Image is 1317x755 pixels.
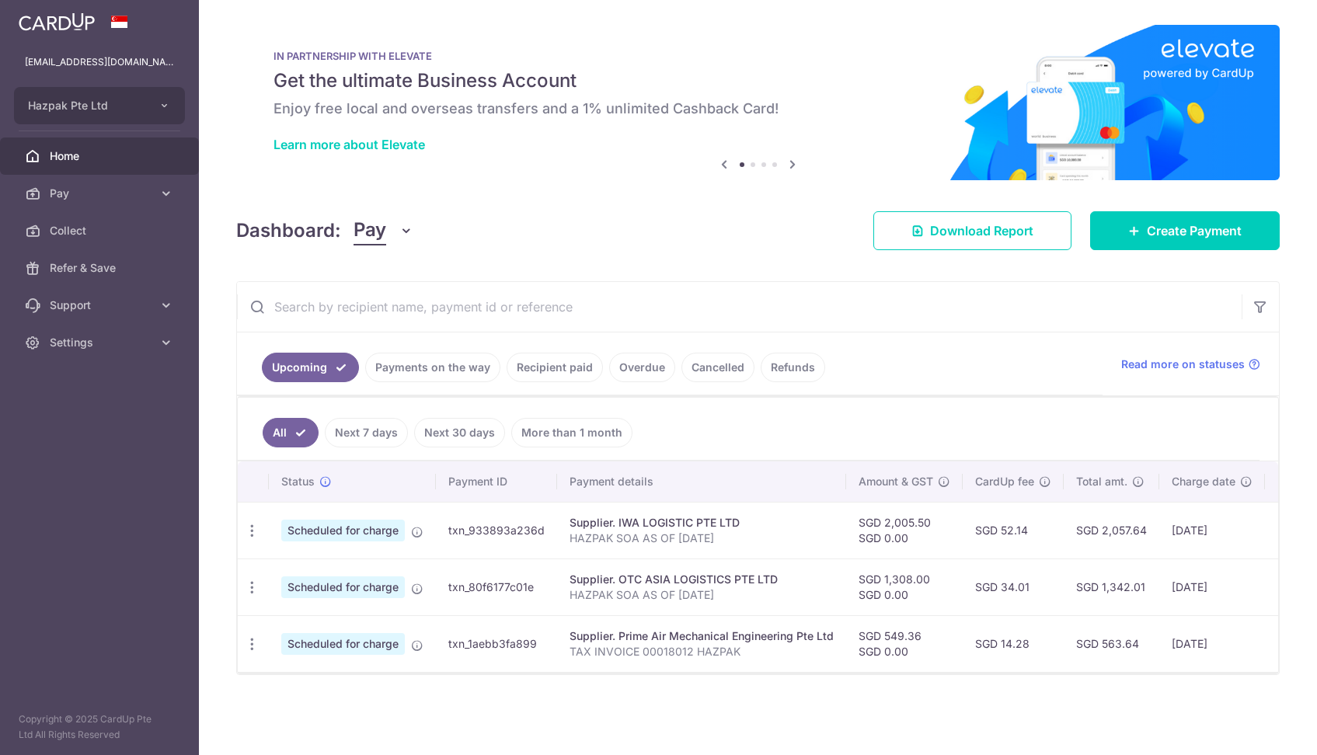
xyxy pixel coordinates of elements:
[930,221,1033,240] span: Download Report
[236,217,341,245] h4: Dashboard:
[274,99,1242,118] h6: Enjoy free local and overseas transfers and a 1% unlimited Cashback Card!
[963,502,1064,558] td: SGD 52.14
[1121,357,1260,372] a: Read more on statuses
[436,615,557,672] td: txn_1aebb3fa899
[281,633,405,655] span: Scheduled for charge
[325,418,408,447] a: Next 7 days
[1121,357,1245,372] span: Read more on statuses
[263,418,319,447] a: All
[963,615,1064,672] td: SGD 14.28
[1090,211,1280,250] a: Create Payment
[846,502,963,558] td: SGD 2,005.50 SGD 0.00
[681,353,754,382] a: Cancelled
[859,474,933,489] span: Amount & GST
[1064,502,1159,558] td: SGD 2,057.64
[274,137,425,152] a: Learn more about Elevate
[1076,474,1127,489] span: Total amt.
[1064,615,1159,672] td: SGD 563.64
[281,474,315,489] span: Status
[557,461,846,502] th: Payment details
[963,558,1064,615] td: SGD 34.01
[570,628,834,644] div: Supplier. Prime Air Mechanical Engineering Pte Ltd
[570,644,834,659] p: TAX INVOICE 00018012 HAZPAK
[570,587,834,603] p: HAZPAK SOA AS OF [DATE]
[50,186,152,201] span: Pay
[19,12,95,31] img: CardUp
[846,615,963,672] td: SGD 549.36 SGD 0.00
[50,260,152,276] span: Refer & Save
[1172,474,1235,489] span: Charge date
[436,558,557,615] td: txn_80f6177c01e
[570,515,834,531] div: Supplier. IWA LOGISTIC PTE LTD
[511,418,632,447] a: More than 1 month
[50,335,152,350] span: Settings
[414,418,505,447] a: Next 30 days
[25,54,174,70] p: [EMAIL_ADDRESS][DOMAIN_NAME]
[570,531,834,546] p: HAZPAK SOA AS OF [DATE]
[1159,615,1265,672] td: [DATE]
[50,297,152,313] span: Support
[436,461,557,502] th: Payment ID
[14,87,185,124] button: Hazpak Pte Ltd
[50,148,152,164] span: Home
[1159,558,1265,615] td: [DATE]
[570,572,834,587] div: Supplier. OTC ASIA LOGISTICS PTE LTD
[846,558,963,615] td: SGD 1,308.00 SGD 0.00
[28,98,143,113] span: Hazpak Pte Ltd
[354,216,413,245] button: Pay
[281,520,405,541] span: Scheduled for charge
[262,353,359,382] a: Upcoming
[761,353,825,382] a: Refunds
[274,50,1242,62] p: IN PARTNERSHIP WITH ELEVATE
[274,68,1242,93] h5: Get the ultimate Business Account
[50,223,152,238] span: Collect
[436,502,557,558] td: txn_933893a236d
[873,211,1071,250] a: Download Report
[609,353,675,382] a: Overdue
[281,576,405,598] span: Scheduled for charge
[1064,558,1159,615] td: SGD 1,342.01
[1159,502,1265,558] td: [DATE]
[507,353,603,382] a: Recipient paid
[975,474,1034,489] span: CardUp fee
[354,216,386,245] span: Pay
[1147,221,1242,240] span: Create Payment
[237,282,1242,332] input: Search by recipient name, payment id or reference
[236,25,1280,180] img: Renovation banner
[365,353,500,382] a: Payments on the way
